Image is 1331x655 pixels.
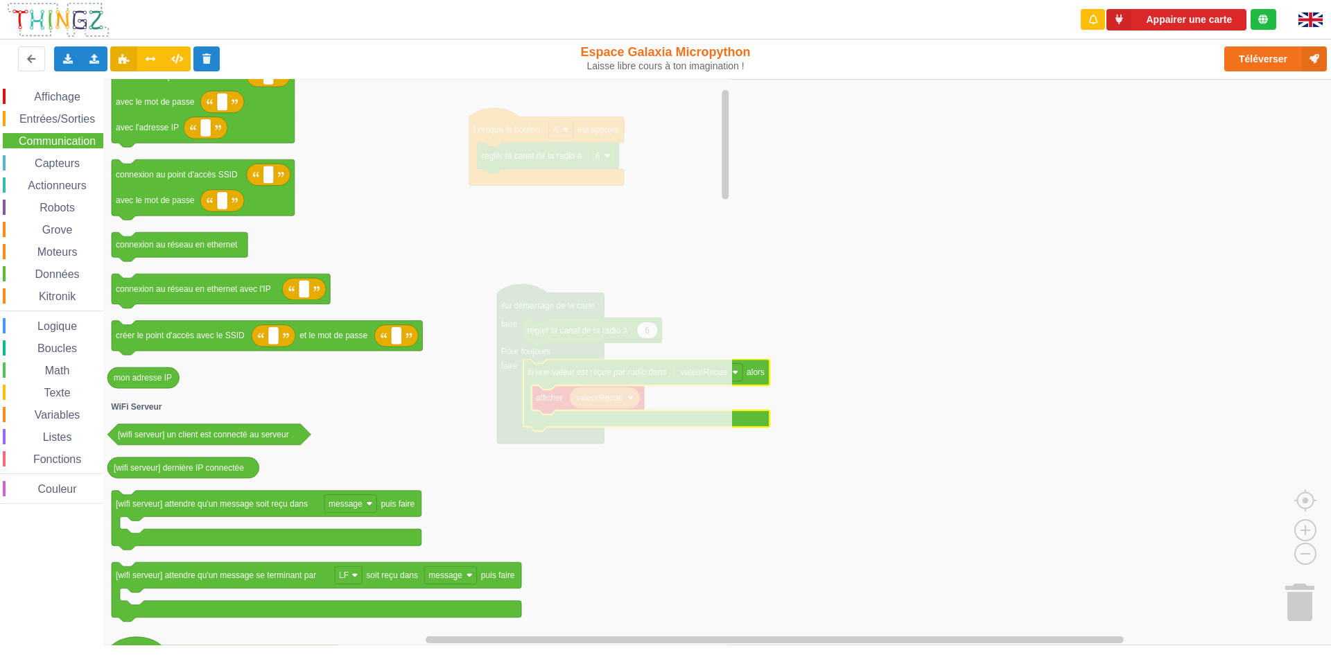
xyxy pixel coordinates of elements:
text: connexion au point d'accès SSID [116,170,238,180]
text: puis faire [481,570,515,580]
span: Boucles [35,342,79,354]
text: soit reçu dans [366,570,418,580]
text: LF [339,570,349,580]
text: avec le mot de passe [116,97,195,107]
text: [wifi serveur] un client est connecté au serveur [118,430,289,439]
span: Données [33,268,82,280]
span: Entrées/Sorties [17,113,97,125]
span: Couleur [36,483,79,495]
text: message [329,499,363,509]
div: Espace Galaxia Micropython [550,44,782,72]
span: Logique [35,320,79,332]
text: alors [747,367,765,377]
span: Texte [42,387,72,399]
span: Robots [37,202,77,213]
text: avec l'adresse IP [116,123,179,132]
img: gb.png [1298,12,1323,27]
text: message [428,570,462,580]
text: mon adresse IP [114,373,172,383]
text: connexion au réseau en ethernet [116,240,238,250]
span: Variables [33,409,82,421]
button: Téléverser [1224,46,1327,71]
span: Capteurs [33,157,82,169]
span: Communication [17,135,98,147]
text: avec le mot de passe [116,195,195,205]
text: [wifi serveur] attendre qu'un message se terminant par [116,570,316,580]
text: puis faire [381,499,415,509]
span: Affichage [32,91,82,103]
span: Fonctions [31,453,83,465]
img: thingz_logo.png [6,1,110,38]
text: [wifi serveur] dernière IP connectée [114,463,244,473]
text: WiFi Serveur [111,402,162,412]
span: Listes [41,431,74,443]
span: Actionneurs [26,180,89,191]
span: Grove [40,224,75,236]
text: créer le point d'accès avec le SSID [116,331,245,340]
text: [wifi serveur] attendre qu'un message soit reçu dans [116,499,308,509]
text: connexion au réseau en ethernet avec l'IP [116,284,271,294]
span: Math [43,365,72,376]
div: Tu es connecté au serveur de création de Thingz [1251,9,1276,30]
span: Kitronik [37,290,78,302]
span: Moteurs [35,246,80,258]
div: Laisse libre cours à ton imagination ! [550,60,782,72]
text: et le mot de passe [299,331,367,340]
button: Appairer une carte [1106,9,1246,30]
text: connexion au point d'accès SSID [116,71,238,80]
